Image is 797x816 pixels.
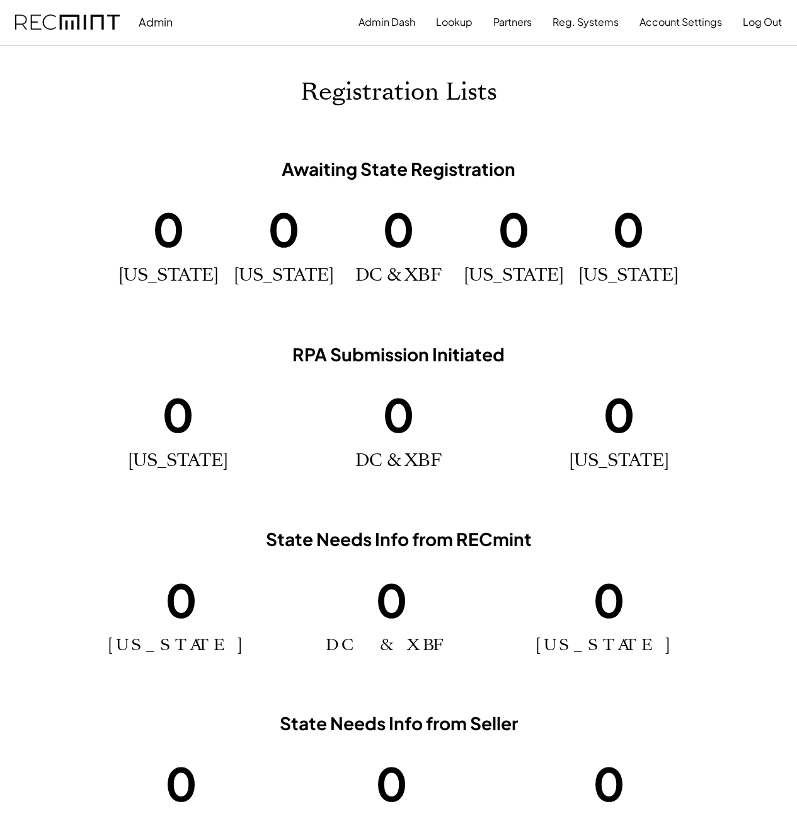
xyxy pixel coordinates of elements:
[593,754,625,813] h1: 0
[301,78,497,107] h1: Registration Lists
[436,9,473,35] button: Lookup
[139,15,173,29] div: Admin
[498,199,530,259] h1: 0
[376,570,408,629] h1: 0
[108,635,255,655] h2: [US_STATE]
[603,385,635,444] h1: 0
[268,199,300,259] h1: 0
[115,343,682,366] h3: RPA Submission Initiated
[15,15,120,30] img: recmint-logotype%403x.png
[162,385,194,444] h1: 0
[639,9,722,35] button: Account Settings
[234,265,334,286] h2: [US_STATE]
[326,635,457,655] h2: DC & XBF
[743,9,782,35] button: Log Out
[128,450,228,472] h2: [US_STATE]
[355,450,442,472] h2: DC & XBF
[382,199,415,259] h1: 0
[152,199,185,259] h1: 0
[115,528,682,551] h3: State Needs Info from RECmint
[536,635,682,655] h2: [US_STATE]
[578,265,679,286] h2: [US_STATE]
[493,9,532,35] button: Partners
[165,754,197,813] h1: 0
[612,199,645,259] h1: 0
[118,265,219,286] h2: [US_STATE]
[553,9,619,35] button: Reg. Systems
[593,570,625,629] h1: 0
[115,712,682,735] h3: State Needs Info from Seller
[464,265,564,286] h2: [US_STATE]
[382,385,415,444] h1: 0
[165,570,197,629] h1: 0
[358,9,415,35] button: Admin Dash
[376,754,408,813] h1: 0
[115,158,682,180] h3: Awaiting State Registration
[355,265,442,286] h2: DC & XBF
[569,450,669,472] h2: [US_STATE]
